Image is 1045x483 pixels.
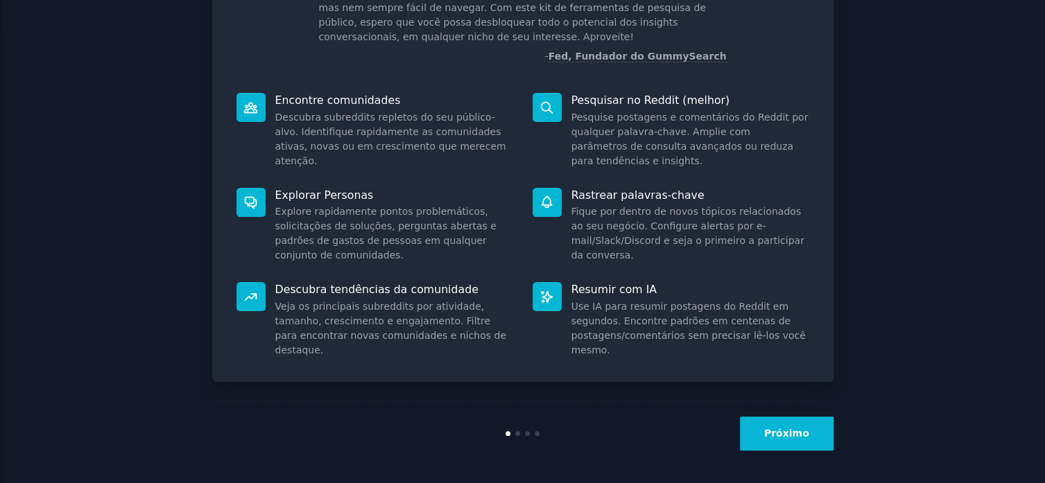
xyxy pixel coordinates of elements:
a: Fed, Fundador do GummySearch [549,51,727,62]
font: Explorar Personas [275,188,374,202]
font: Veja os principais subreddits por atividade, tamanho, crescimento e engajamento. Filtre para enco... [275,301,506,355]
font: Explore rapidamente pontos problemáticos, solicitações de soluções, perguntas abertas e padrões d... [275,206,496,261]
font: Descubra tendências da comunidade [275,283,478,296]
font: Resumir com IA [571,283,657,296]
font: Rastrear palavras-chave [571,188,705,202]
font: Pesquisar no Reddit (melhor) [571,94,729,107]
font: Encontre comunidades [275,94,401,107]
font: Próximo [764,428,809,439]
font: Fique por dentro de novos tópicos relacionados ao seu negócio. Configure alertas por e-mail/Slack... [571,206,804,261]
font: Use IA para resumir postagens do Reddit em segundos. Encontre padrões em centenas de postagens/co... [571,301,806,355]
font: Descubra subreddits repletos do seu público-alvo. Identifique rapidamente as comunidades ativas, ... [275,112,506,166]
font: - [545,51,549,62]
font: Pesquise postagens e comentários do Reddit por qualquer palavra-chave. Amplie com parâmetros de c... [571,112,809,166]
button: Próximo [740,416,834,450]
